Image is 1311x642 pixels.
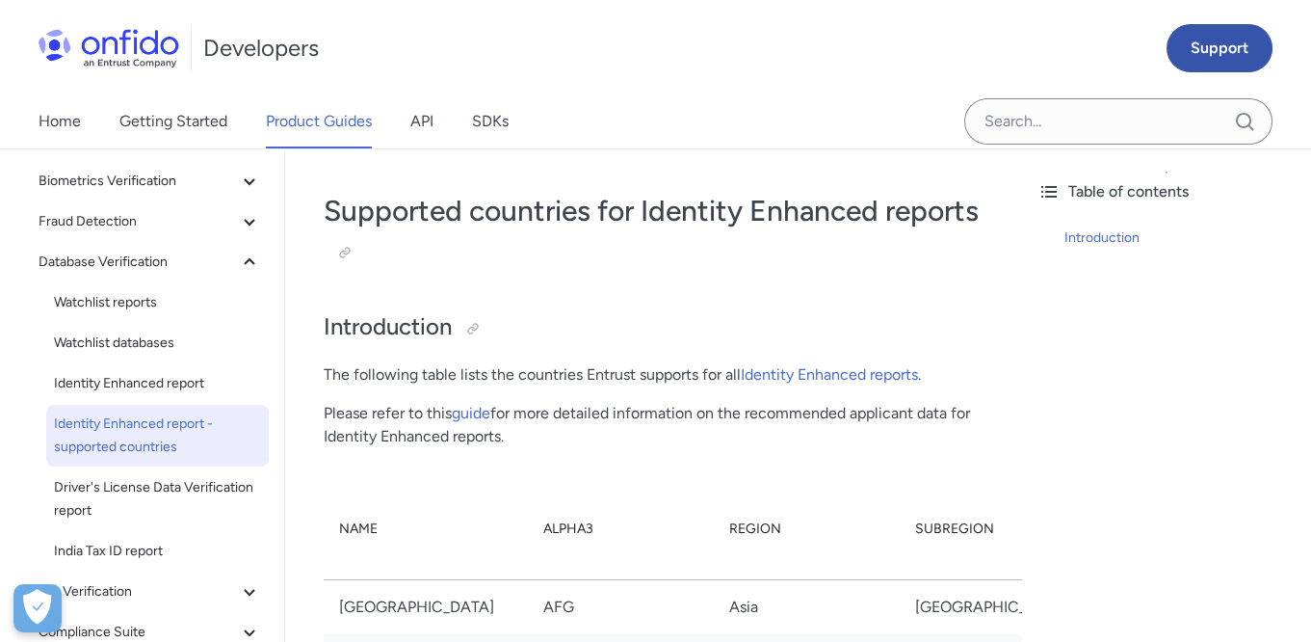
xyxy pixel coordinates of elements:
span: Driver's License Data Verification report [54,476,261,522]
span: Database Verification [39,251,238,274]
a: Introduction [1064,227,1296,250]
th: Alpha3 [528,479,714,580]
div: Table of contents [1037,180,1296,203]
button: Database Verification [31,243,269,281]
td: [GEOGRAPHIC_DATA] [900,579,1086,634]
span: India Tax ID report [54,540,261,563]
img: Onfido Logo [39,29,179,67]
a: Watchlist databases [46,324,269,362]
span: eID Verification [39,580,238,603]
h1: Supported countries for Identity Enhanced reports [324,192,983,269]
span: Fraud Detection [39,210,238,233]
td: Asia [714,579,900,634]
input: Onfido search input field [964,98,1272,145]
a: Home [39,94,81,148]
a: Identity Enhanced reports [741,365,918,384]
a: API [410,94,433,148]
span: Identity Enhanced report [54,372,261,395]
td: AFG [528,579,714,634]
a: guide [452,404,490,422]
a: Product Guides [266,94,372,148]
a: Support [1167,24,1272,72]
th: Name [324,479,528,580]
td: [GEOGRAPHIC_DATA] [324,579,528,634]
span: Watchlist reports [54,291,261,314]
p: Please refer to this for more detailed information on the recommended applicant data for Identity... [324,402,983,448]
button: eID Verification [31,573,269,611]
div: Cookie Preferences [13,584,62,632]
span: Identity Enhanced report - supported countries [54,413,261,459]
a: Getting Started [119,94,227,148]
a: Watchlist reports [46,283,269,322]
a: SDKs [472,94,509,148]
span: Watchlist databases [54,332,261,355]
h1: Developers [203,33,319,64]
th: Subregion [900,479,1086,580]
th: Region [714,479,900,580]
a: Identity Enhanced report [46,364,269,403]
p: The following table lists the countries Entrust supports for all . [324,363,983,387]
a: Identity Enhanced report - supported countries [46,405,269,467]
button: Open Preferences [13,584,62,632]
button: Biometrics Verification [31,162,269,201]
span: Biometrics Verification [39,170,238,193]
button: Fraud Detection [31,202,269,241]
h2: Introduction [324,311,983,344]
a: India Tax ID report [46,532,269,571]
a: Driver's License Data Verification report [46,468,269,530]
